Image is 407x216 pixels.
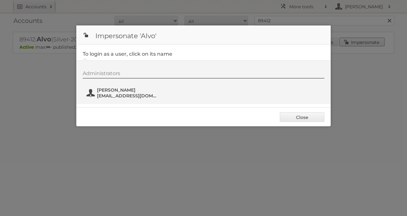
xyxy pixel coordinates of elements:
button: [PERSON_NAME] [EMAIL_ADDRESS][DOMAIN_NAME] [86,87,161,99]
h1: Impersonate 'Alvo' [76,25,331,45]
span: [EMAIL_ADDRESS][DOMAIN_NAME] [97,93,159,99]
legend: To login as a user, click on its name [83,51,172,57]
a: Close [280,112,324,122]
div: Administrators [83,70,324,79]
span: [PERSON_NAME] [97,87,159,93]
